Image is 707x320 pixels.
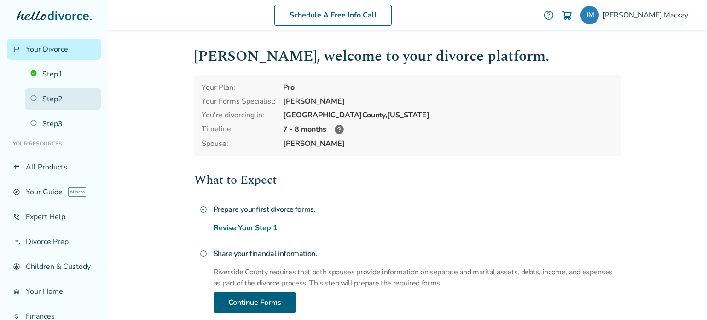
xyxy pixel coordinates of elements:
[543,10,554,21] a: help
[202,110,276,120] div: You're divorcing in:
[283,139,614,149] span: [PERSON_NAME]
[7,256,101,277] a: account_childChildren & Custody
[562,10,573,21] img: Cart
[13,163,20,171] span: view_list
[26,44,68,54] span: Your Divorce
[25,113,101,134] a: Step3
[661,276,707,320] iframe: Chat Widget
[214,292,296,313] a: Continue Forms
[214,244,621,263] h4: Share your financial information.
[7,281,101,302] a: garage_homeYour Home
[202,139,276,149] span: Spouse:
[7,181,101,203] a: exploreYour GuideAI beta
[25,88,101,110] a: Step2
[214,222,278,233] a: Revise Your Step 1
[13,238,20,245] span: list_alt_check
[13,313,20,320] span: attach_money
[214,267,621,289] p: Riverside County requires that both spouses provide information on separate and marital assets, d...
[283,96,614,106] div: [PERSON_NAME]
[194,45,621,68] h1: [PERSON_NAME] , welcome to your divorce platform.
[202,124,276,135] div: Timeline:
[13,46,20,53] span: flag_2
[13,188,20,196] span: explore
[68,187,86,197] span: AI beta
[7,157,101,178] a: view_listAll Products
[13,213,20,221] span: phone_in_talk
[200,250,207,257] span: radio_button_unchecked
[580,6,599,24] img: josh.b.mackay@gmail.com
[7,231,101,252] a: list_alt_checkDivorce Prep
[7,206,101,227] a: phone_in_talkExpert Help
[283,110,614,120] div: [GEOGRAPHIC_DATA] County, [US_STATE]
[283,82,614,93] div: Pro
[25,64,101,85] a: Step1
[194,171,621,189] h2: What to Expect
[7,39,101,60] a: flag_2Your Divorce
[7,134,101,153] li: Your Resources
[214,200,621,219] h4: Prepare your first divorce forms.
[13,263,20,270] span: account_child
[202,82,276,93] div: Your Plan:
[274,5,392,26] a: Schedule A Free Info Call
[13,288,20,295] span: garage_home
[603,10,692,20] span: [PERSON_NAME] Mackay
[283,124,614,135] div: 7 - 8 months
[202,96,276,106] div: Your Forms Specialist:
[200,206,207,213] span: check_circle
